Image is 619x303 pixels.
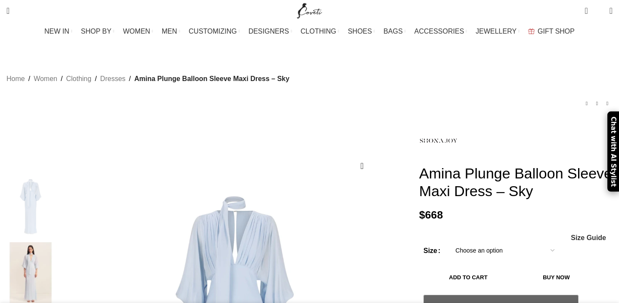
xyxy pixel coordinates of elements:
a: BAGS [383,23,405,40]
a: Next product [602,98,613,109]
a: JEWELLERY [476,23,519,40]
a: Dresses [100,73,126,84]
span: Amina Plunge Balloon Sleeve Maxi Dress – Sky [134,73,289,84]
a: Site logo [295,6,324,14]
span: GIFT SHOP [538,27,575,35]
span: CLOTHING [301,27,336,35]
a: CUSTOMIZING [189,23,240,40]
a: Clothing [66,73,91,84]
span: NEW IN [44,27,69,35]
bdi: 668 [419,209,443,221]
img: Amina Plunge Balloon Sleeve Maxi Dress - Sky [4,175,57,238]
span: 0 [585,4,592,11]
span: $ [419,209,425,221]
button: Buy now [517,268,595,286]
span: JEWELLERY [476,27,516,35]
div: Main navigation [2,23,617,40]
a: CLOTHING [301,23,339,40]
a: DESIGNERS [249,23,292,40]
a: GIFT SHOP [528,23,575,40]
a: SHOP BY [81,23,115,40]
img: GiftBag [528,28,535,34]
a: SHOES [348,23,375,40]
span: ACCESSORIES [414,27,464,35]
h1: Amina Plunge Balloon Sleeve Maxi Dress – Sky [419,165,613,200]
a: NEW IN [44,23,72,40]
a: ACCESSORIES [414,23,467,40]
a: Size Guide [570,234,606,241]
a: MEN [162,23,180,40]
span: 0 [596,9,603,15]
div: My Wishlist [594,2,603,19]
span: Size Guide [571,234,606,241]
a: Women [34,73,57,84]
nav: Breadcrumb [6,73,289,84]
span: MEN [162,27,177,35]
label: Size [423,245,440,256]
span: SHOP BY [81,27,112,35]
span: CUSTOMIZING [189,27,237,35]
span: SHOES [348,27,372,35]
span: DESIGNERS [249,27,289,35]
a: 0 [580,2,592,19]
a: Previous product [582,98,592,109]
span: BAGS [383,27,402,35]
img: Shona Joy [419,122,458,160]
a: Home [6,73,25,84]
a: WOMEN [123,23,153,40]
button: Add to cart [423,268,513,286]
a: Search [2,2,14,19]
span: WOMEN [123,27,150,35]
